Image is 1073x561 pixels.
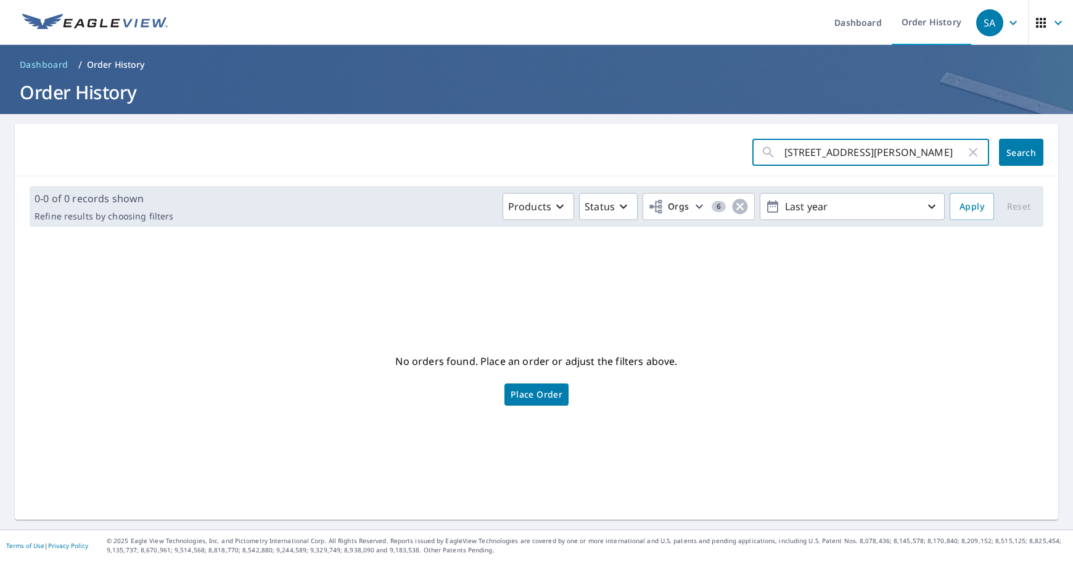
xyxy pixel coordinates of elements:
img: EV Logo [22,14,168,32]
a: Dashboard [15,55,73,75]
nav: breadcrumb [15,55,1058,75]
input: Address, Report #, Claim ID, etc. [784,135,966,170]
button: Orgs6 [643,193,755,220]
h1: Order History [15,80,1058,105]
div: SA [976,9,1003,36]
a: Place Order [504,383,569,406]
p: Refine results by choosing filters [35,211,173,222]
span: 6 [712,202,726,211]
span: Dashboard [20,59,68,71]
button: Status [579,193,638,220]
a: Terms of Use [6,541,44,550]
p: No orders found. Place an order or adjust the filters above. [395,351,677,371]
button: Last year [760,193,945,220]
span: Search [1009,147,1034,158]
span: Place Order [511,391,562,398]
p: 0-0 of 0 records shown [35,191,173,206]
span: Orgs [648,199,689,215]
p: Products [508,199,551,214]
a: Privacy Policy [48,541,88,550]
span: Apply [960,199,984,215]
p: Status [585,199,615,214]
button: Search [999,139,1043,166]
p: Order History [87,59,145,71]
button: Products [503,193,574,220]
p: © 2025 Eagle View Technologies, Inc. and Pictometry International Corp. All Rights Reserved. Repo... [107,536,1067,555]
button: Apply [950,193,994,220]
li: / [78,57,82,72]
p: | [6,542,88,549]
p: Last year [780,196,924,218]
